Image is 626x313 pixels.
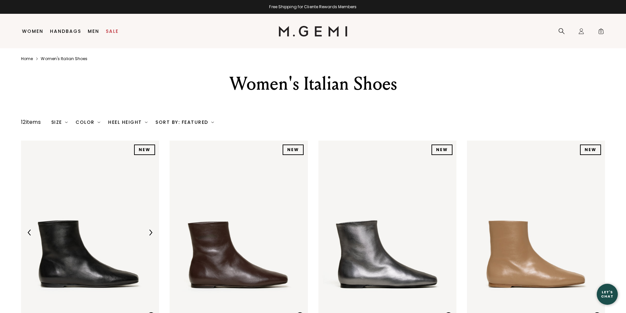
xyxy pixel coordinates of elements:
[148,230,153,235] img: Next Arrow
[134,145,155,155] div: NEW
[50,29,81,34] a: Handbags
[580,145,601,155] div: NEW
[108,120,148,125] div: Heel Height
[598,29,604,36] span: 0
[65,121,68,123] img: chevron-down.svg
[279,26,347,36] img: M.Gemi
[199,72,427,96] div: Women's Italian Shoes
[211,121,214,123] img: chevron-down.svg
[22,29,43,34] a: Women
[21,56,33,61] a: Home
[155,120,214,125] div: Sort By: Featured
[88,29,99,34] a: Men
[76,120,100,125] div: Color
[106,29,119,34] a: Sale
[283,145,304,155] div: NEW
[431,145,452,155] div: NEW
[145,121,148,123] img: chevron-down.svg
[41,56,87,61] a: Women's italian shoes
[27,230,33,235] img: Previous Arrow
[21,118,41,126] div: 12 items
[51,120,68,125] div: Size
[597,290,618,298] div: Let's Chat
[98,121,100,123] img: chevron-down.svg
